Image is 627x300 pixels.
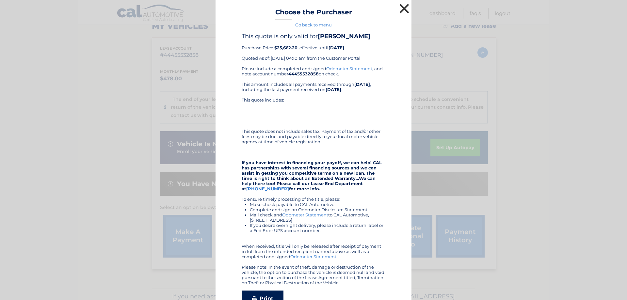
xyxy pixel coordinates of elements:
b: [DATE] [326,87,341,92]
li: Mail check and to CAL Automotive, [STREET_ADDRESS] [250,212,385,223]
b: [DATE] [354,82,370,87]
a: Odometer Statement [326,66,372,71]
h3: Choose the Purchaser [275,8,352,20]
a: [PHONE_NUMBER] [246,186,289,191]
div: Purchase Price: , effective until Quoted As of: [DATE] 04:10 am from the Customer Portal [242,33,385,66]
button: × [398,2,411,15]
a: Odometer Statement [290,254,336,259]
b: [PERSON_NAME] [318,33,370,40]
a: Go back to menu [295,22,332,27]
a: Odometer Statement [282,212,328,217]
li: Make check payable to CAL Automotive [250,202,385,207]
h4: This quote is only valid for [242,33,385,40]
b: [DATE] [329,45,344,50]
b: 44455532858 [288,71,319,76]
div: This quote includes: [242,97,385,123]
b: $25,662.20 [274,45,297,50]
li: Complete and sign an Odometer Disclosure Statement [250,207,385,212]
li: If you desire overnight delivery, please include a return label or a Fed Ex or UPS account number. [250,223,385,233]
div: Please include a completed and signed , and note account number on check. This amount includes al... [242,66,385,285]
strong: If you have interest in financing your payoff, we can help! CAL has partnerships with several fin... [242,160,382,191]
